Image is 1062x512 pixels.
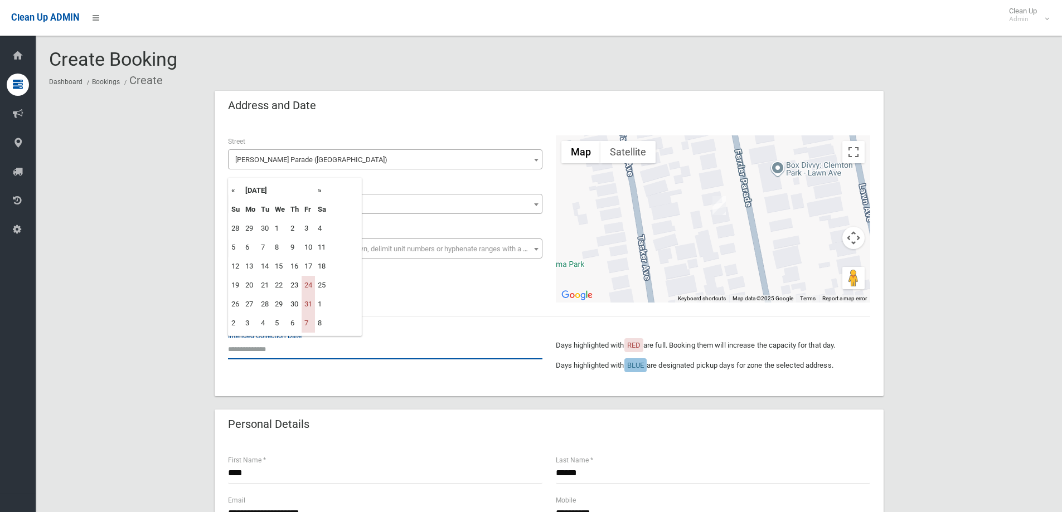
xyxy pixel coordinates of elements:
[288,200,302,219] th: Th
[229,314,243,333] td: 2
[215,413,323,435] header: Personal Details
[215,95,329,116] header: Address and Date
[258,276,272,295] td: 21
[302,295,315,314] td: 31
[288,276,302,295] td: 23
[11,12,79,23] span: Clean Up ADMIN
[228,194,542,214] span: 15
[1003,7,1048,23] span: Clean Up
[600,141,656,163] button: Show satellite imagery
[627,361,644,369] span: BLUE
[842,267,865,289] button: Drag Pegman onto the map to open Street View
[272,200,288,219] th: We
[49,48,177,70] span: Create Booking
[842,227,865,249] button: Map camera controls
[288,314,302,333] td: 6
[258,219,272,238] td: 30
[800,295,816,301] a: Terms (opens in new tab)
[258,200,272,219] th: Tu
[229,200,243,219] th: Su
[315,200,329,219] th: Sa
[243,314,258,333] td: 3
[243,276,258,295] td: 20
[122,70,163,91] li: Create
[302,219,315,238] td: 3
[272,314,288,333] td: 5
[1009,15,1037,23] small: Admin
[315,295,329,314] td: 1
[561,141,600,163] button: Show street map
[228,149,542,169] span: Ferrier Parade (CLEMTON PARK 2206)
[302,276,315,295] td: 24
[315,238,329,257] td: 11
[288,295,302,314] td: 30
[92,78,120,86] a: Bookings
[822,295,867,301] a: Report a map error
[229,181,243,200] th: «
[556,359,870,372] p: Days highlighted with are designated pickup days for zone the selected address.
[627,341,641,349] span: RED
[302,314,315,333] td: 7
[49,78,83,86] a: Dashboard
[315,219,329,238] td: 4
[842,141,865,163] button: Toggle fullscreen view
[315,314,329,333] td: 8
[229,238,243,257] td: 5
[288,257,302,276] td: 16
[315,276,329,295] td: 25
[302,238,315,257] td: 10
[315,181,329,200] th: »
[258,314,272,333] td: 4
[733,295,793,301] span: Map data ©2025 Google
[243,295,258,314] td: 27
[559,288,595,303] img: Google
[243,181,315,200] th: [DATE]
[231,197,540,212] span: 15
[272,276,288,295] td: 22
[302,200,315,219] th: Fr
[272,219,288,238] td: 1
[229,257,243,276] td: 12
[288,238,302,257] td: 9
[559,288,595,303] a: Open this area in Google Maps (opens a new window)
[229,295,243,314] td: 26
[243,257,258,276] td: 13
[243,219,258,238] td: 29
[288,219,302,238] td: 2
[315,257,329,276] td: 18
[243,238,258,257] td: 6
[258,238,272,257] td: 7
[235,245,547,253] span: Select the unit number from the dropdown, delimit unit numbers or hyphenate ranges with a comma
[272,257,288,276] td: 15
[678,295,726,303] button: Keyboard shortcuts
[302,257,315,276] td: 17
[229,276,243,295] td: 19
[243,200,258,219] th: Mo
[712,196,726,215] div: 15 Ferrier Parade, CLEMTON PARK NSW 2206
[231,152,540,168] span: Ferrier Parade (CLEMTON PARK 2206)
[258,295,272,314] td: 28
[556,339,870,352] p: Days highlighted with are full. Booking them will increase the capacity for that day.
[272,238,288,257] td: 8
[258,257,272,276] td: 14
[229,219,243,238] td: 28
[272,295,288,314] td: 29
